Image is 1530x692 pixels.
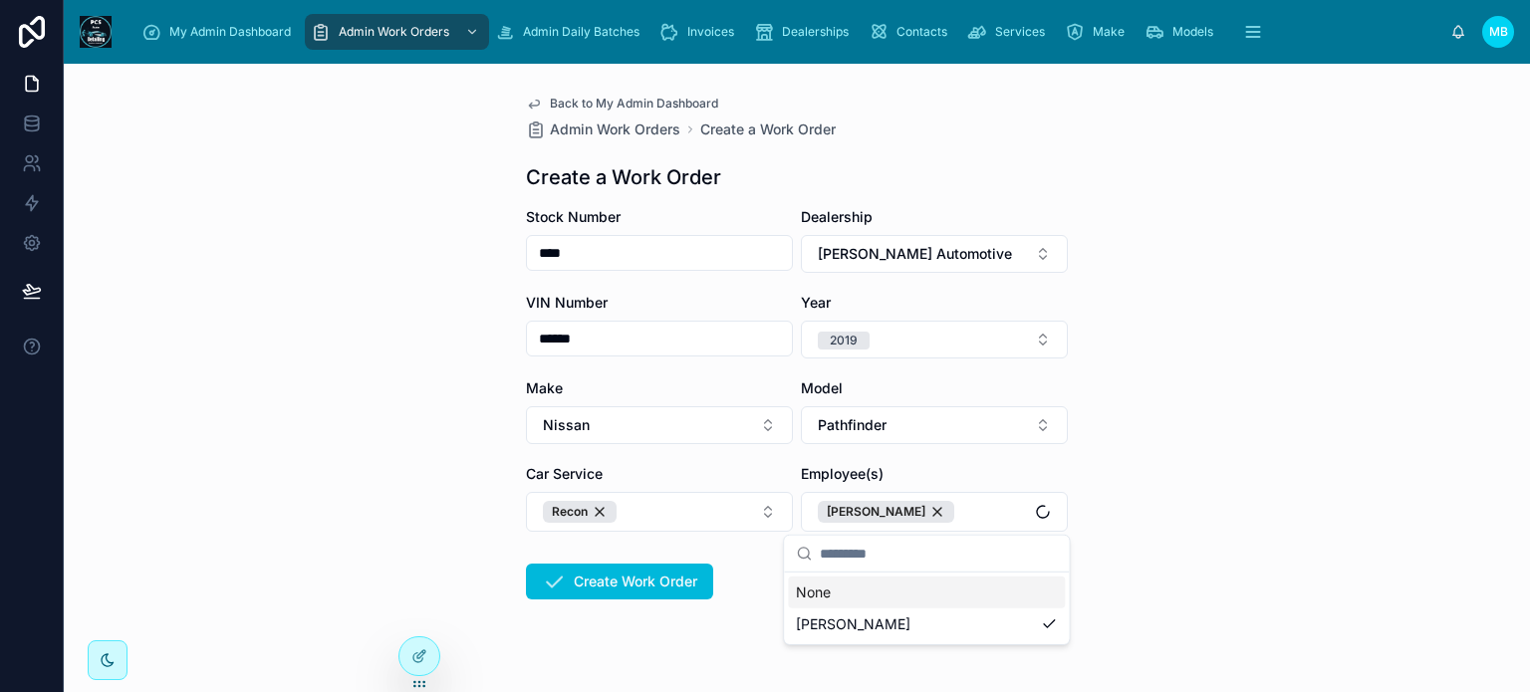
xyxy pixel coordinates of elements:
button: Unselect 23 [543,501,617,523]
a: Models [1139,14,1227,50]
button: Select Button [801,321,1068,358]
span: Year [801,294,831,311]
a: My Admin Dashboard [135,14,305,50]
a: Create a Work Order [700,119,836,139]
div: None [788,577,1065,608]
span: Stock Number [526,208,621,225]
span: VIN Number [526,294,608,311]
span: MB [1489,24,1508,40]
button: Create Work Order [526,564,713,599]
a: Contacts [863,14,961,50]
div: scrollable content [127,10,1450,54]
span: Recon [552,504,588,520]
h1: Create a Work Order [526,163,721,191]
span: My Admin Dashboard [169,24,291,40]
span: [PERSON_NAME] [827,504,925,520]
span: Dealerships [782,24,849,40]
span: [PERSON_NAME] Automotive [818,244,1012,264]
span: Car Service [526,465,603,482]
button: Select Button [801,235,1068,273]
span: Admin Work Orders [339,24,449,40]
a: Admin Work Orders [526,119,680,139]
a: Dealerships [748,14,863,50]
button: Select Button [801,492,1068,532]
button: Select Button [526,492,793,532]
span: Invoices [687,24,734,40]
span: Admin Work Orders [550,119,680,139]
span: Nissan [543,415,590,435]
span: Make [1093,24,1125,40]
button: Select Button [801,406,1068,444]
span: Back to My Admin Dashboard [550,96,718,112]
a: Admin Daily Batches [489,14,653,50]
span: Contacts [896,24,947,40]
a: Admin Work Orders [305,14,489,50]
span: Models [1172,24,1213,40]
span: Services [995,24,1045,40]
div: Suggestions [784,573,1069,644]
span: Employee(s) [801,465,884,482]
span: [PERSON_NAME] [796,614,910,634]
img: App logo [80,16,112,48]
a: Invoices [653,14,748,50]
a: Make [1059,14,1139,50]
a: Back to My Admin Dashboard [526,96,718,112]
button: Unselect 16 [818,501,954,523]
button: Select Button [526,406,793,444]
span: Dealership [801,208,873,225]
span: Admin Daily Batches [523,24,639,40]
span: Pathfinder [818,415,887,435]
span: Make [526,379,563,396]
span: Model [801,379,843,396]
div: 2019 [830,332,858,349]
a: Services [961,14,1059,50]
